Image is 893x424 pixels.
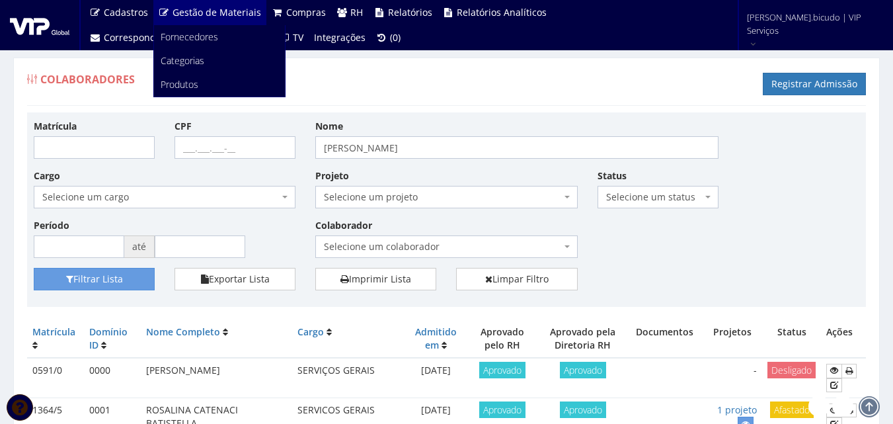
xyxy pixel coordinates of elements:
span: Selecione um status [606,191,702,204]
span: Fornecedores [161,30,218,43]
th: Projetos [702,320,762,358]
a: Nome Completo [146,325,220,338]
a: Admitido em [415,325,457,351]
span: [PERSON_NAME].bicudo | VIP Serviços [747,11,876,37]
span: Cadastros [104,6,148,19]
a: 1 projeto [717,403,757,416]
span: Selecione um colaborador [324,240,561,253]
span: Correspondências [104,31,184,44]
span: Compras [286,6,326,19]
span: Aprovado [479,362,525,378]
a: Produtos [154,73,285,97]
span: Selecione um status [598,186,718,208]
td: 0000 [84,358,141,398]
span: Integrações [314,31,366,44]
a: Limpar Filtro [456,268,577,290]
a: (0) [371,25,407,50]
a: Cargo [297,325,324,338]
span: Relatórios [388,6,432,19]
span: até [124,235,155,258]
a: TV [273,25,309,50]
span: Selecione um projeto [315,186,577,208]
button: Filtrar Lista [34,268,155,290]
label: Colaborador [315,219,372,232]
td: - [702,358,762,398]
th: Ações [821,320,866,358]
label: Status [598,169,627,183]
th: Aprovado pela Diretoria RH [538,320,627,358]
a: Correspondências [84,25,190,50]
th: Aprovado pelo RH [467,320,538,358]
td: SERVIÇOS GERAIS [292,358,405,398]
td: [DATE] [405,358,467,398]
span: Aprovado [560,362,606,378]
a: Categorias [154,49,285,73]
span: Afastado [770,402,814,418]
label: Nome [315,120,343,133]
span: Aprovado [560,402,606,418]
span: Produtos [161,78,198,91]
span: RH [350,6,363,19]
span: Selecione um projeto [324,191,561,204]
th: Documentos [627,320,702,358]
label: Projeto [315,169,349,183]
span: Colaboradores [40,72,135,87]
a: Integrações [309,25,371,50]
a: Domínio ID [89,325,128,351]
span: Selecione um cargo [42,191,279,204]
td: [PERSON_NAME] [141,358,292,398]
input: ___.___.___-__ [175,136,295,159]
a: Fornecedores [154,25,285,49]
a: Imprimir Lista [315,268,436,290]
th: Status [762,320,821,358]
span: (0) [390,31,401,44]
span: Categorias [161,54,204,67]
img: logo [10,15,69,35]
a: Registrar Admissão [763,73,866,95]
button: Exportar Lista [175,268,295,290]
span: Relatórios Analíticos [457,6,547,19]
span: Aprovado [479,402,525,418]
label: Período [34,219,69,232]
span: Gestão de Materiais [173,6,261,19]
label: Cargo [34,169,60,183]
label: CPF [175,120,192,133]
span: Desligado [767,362,816,378]
span: Selecione um colaborador [315,235,577,258]
a: Matrícula [32,325,75,338]
span: Selecione um cargo [34,186,295,208]
label: Matrícula [34,120,77,133]
span: TV [293,31,303,44]
td: 0591/0 [27,358,84,398]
